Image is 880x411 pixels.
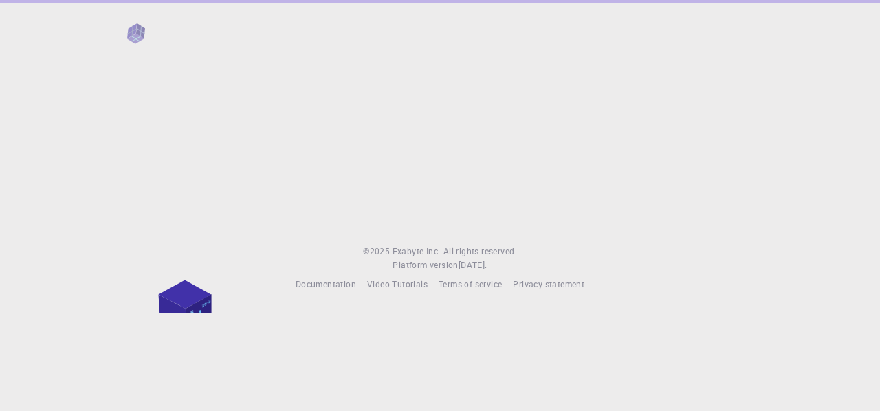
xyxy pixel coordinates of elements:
span: Platform version [393,258,458,272]
span: Terms of service [439,278,502,289]
a: Privacy statement [513,278,584,291]
a: [DATE]. [459,258,487,272]
span: All rights reserved. [443,245,517,258]
span: © 2025 [363,245,392,258]
span: Exabyte Inc. [393,245,441,256]
a: Documentation [296,278,356,291]
a: Terms of service [439,278,502,291]
a: Exabyte Inc. [393,245,441,258]
span: Documentation [296,278,356,289]
span: Privacy statement [513,278,584,289]
a: Video Tutorials [367,278,428,291]
span: [DATE] . [459,259,487,270]
span: Video Tutorials [367,278,428,289]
